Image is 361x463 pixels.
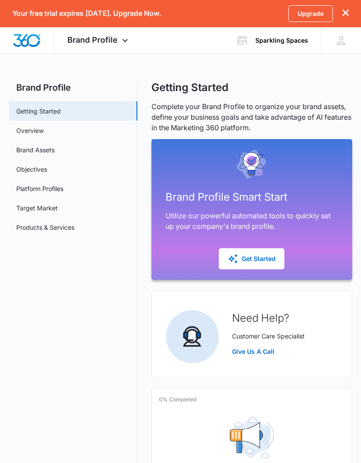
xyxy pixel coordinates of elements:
[9,291,167,301] p: Learn more in our
[16,126,44,135] a: Overview
[74,292,148,300] a: Brand Profile support guide.
[232,331,305,341] p: Customer Care Specialist
[54,27,144,53] div: Brand Profile
[159,396,196,404] p: 0% Completed
[16,145,55,154] a: Brand Assets
[9,81,137,94] h2: Brand Profile
[18,167,158,195] span: Take a few moments to enter your company's information such as your logo, colors, fonts and busin...
[228,254,276,264] div: Get Started
[16,107,61,116] a: Getting Started
[166,210,335,231] p: Utilize our powerful automated tools to quickly set up your company's brand profile.
[151,101,352,133] p: Complete your Brand Profile to organize your brand assets, define your business goals and take ad...
[343,9,349,18] button: dismiss this dialog
[16,203,58,213] a: Target Market
[232,310,305,326] h2: Need Help?
[16,165,47,174] a: Objectives
[158,6,173,22] a: Close modal
[67,35,118,44] span: Brand Profile
[255,37,308,44] div: account name
[166,189,335,205] h2: Brand Profile Smart Start
[18,207,50,215] span: Need help?
[9,132,167,159] h2: Fuel the Platform by Filling Out Your Brand Profile
[12,9,161,18] p: Your free trial expires [DATE]. Upgrade Now.
[288,5,333,22] a: Upgrade
[232,347,305,356] a: Give Us A Call
[22,207,159,235] span: Use our to seamlessly import brand assets and details from your existing website!
[16,184,63,193] a: Platform Profiles
[107,319,158,334] a: Get Started
[70,207,122,215] a: Smart Start feature
[16,223,74,232] a: Products & Services
[219,248,284,269] button: Get Started
[151,81,228,94] h1: Getting Started
[19,246,158,283] span: These brand assets serve as the foundation for creating a brand voice that aligns with your brand...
